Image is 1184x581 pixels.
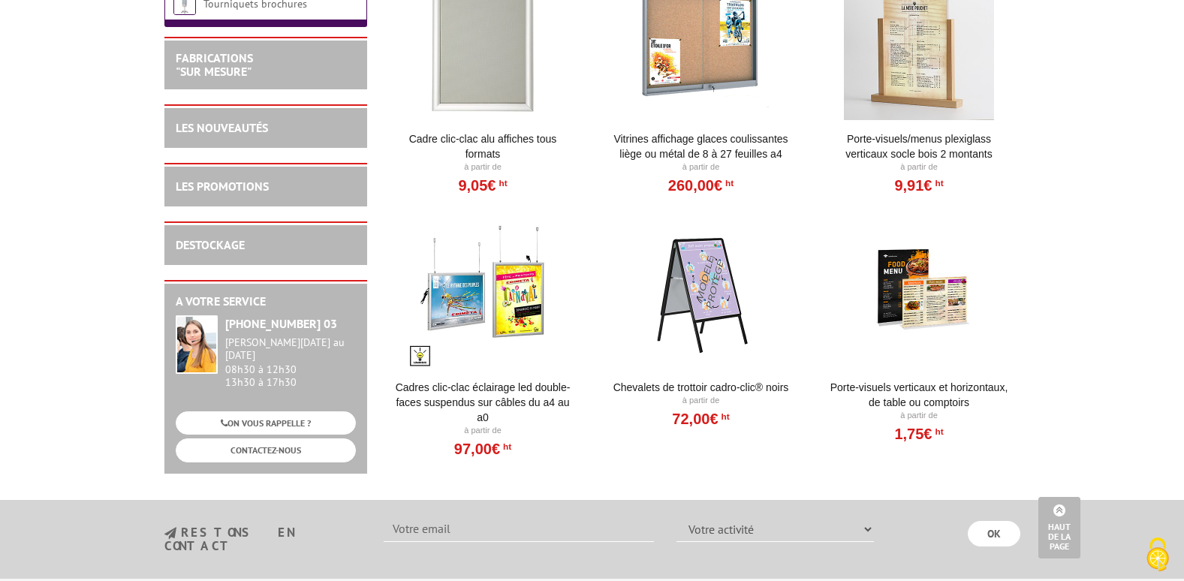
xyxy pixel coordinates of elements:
[225,336,356,362] div: [PERSON_NAME][DATE] au [DATE]
[500,441,511,452] sup: HT
[176,411,356,435] a: ON VOUS RAPPELLE ?
[722,178,734,188] sup: HT
[672,414,729,423] a: 72,00€HT
[176,50,253,79] a: FABRICATIONS"Sur Mesure"
[225,336,356,388] div: 08h30 à 12h30 13h30 à 17h30
[390,380,576,425] a: Cadres clic-clac éclairage LED double-faces suspendus sur câbles du A4 au A0
[932,426,943,437] sup: HT
[608,161,794,173] p: À partir de
[176,295,356,309] h2: A votre service
[827,131,1012,161] a: Porte-Visuels/Menus Plexiglass Verticaux Socle Bois 2 Montants
[894,181,943,190] a: 9,91€HT
[176,438,356,462] a: CONTACTEZ-NOUS
[1131,530,1184,581] button: Cookies (fenêtre modale)
[968,521,1020,546] input: OK
[390,161,576,173] p: À partir de
[608,131,794,161] a: Vitrines affichage glaces coulissantes liège ou métal de 8 à 27 feuilles A4
[458,181,507,190] a: 9,05€HT
[1139,536,1176,573] img: Cookies (fenêtre modale)
[384,516,654,542] input: Votre email
[827,410,1012,422] p: À partir de
[176,179,269,194] a: LES PROMOTIONS
[668,181,734,190] a: 260,00€HT
[1038,497,1080,558] a: Haut de la page
[496,178,507,188] sup: HT
[454,444,511,453] a: 97,00€HT
[827,161,1012,173] p: À partir de
[390,131,576,161] a: Cadre Clic-Clac Alu affiches tous formats
[608,380,794,395] a: Chevalets de trottoir Cadro-Clic® Noirs
[827,380,1012,410] a: Porte-visuels verticaux et horizontaux, de table ou comptoirs
[225,316,337,331] strong: [PHONE_NUMBER] 03
[176,120,268,135] a: LES NOUVEAUTÉS
[894,429,943,438] a: 1,75€HT
[176,315,218,374] img: widget-service.jpg
[932,178,943,188] sup: HT
[719,411,730,422] sup: HT
[390,425,576,437] p: À partir de
[608,395,794,407] p: À partir de
[176,237,245,252] a: DESTOCKAGE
